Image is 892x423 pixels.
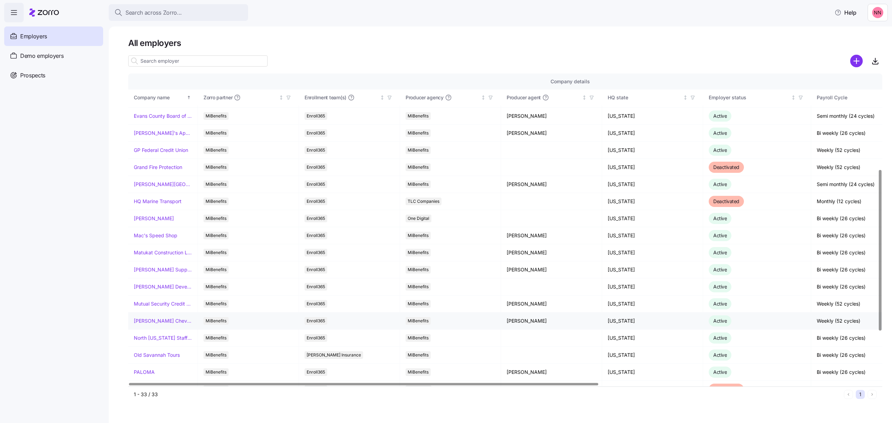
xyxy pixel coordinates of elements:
[602,108,703,125] td: [US_STATE]
[713,369,727,375] span: Active
[713,267,727,272] span: Active
[206,112,226,120] span: MiBenefits
[305,94,346,101] span: Enrollment team(s)
[501,244,602,261] td: [PERSON_NAME]
[307,232,325,239] span: Enroll365
[602,193,703,210] td: [US_STATE]
[602,125,703,142] td: [US_STATE]
[134,113,192,120] a: Evans County Board of Commissioners
[608,94,682,101] div: HQ state
[408,266,429,274] span: MiBenefits
[307,146,325,154] span: Enroll365
[582,95,587,100] div: Not sorted
[307,198,325,205] span: Enroll365
[683,95,688,100] div: Not sorted
[602,313,703,330] td: [US_STATE]
[307,112,325,120] span: Enroll365
[713,130,727,136] span: Active
[408,215,429,222] span: One Digital
[134,181,192,188] a: [PERSON_NAME][GEOGRAPHIC_DATA][DEMOGRAPHIC_DATA]
[299,90,400,106] th: Enrollment team(s)Not sorted
[501,227,602,244] td: [PERSON_NAME]
[856,390,865,399] button: 1
[206,129,226,137] span: MiBenefits
[206,317,226,325] span: MiBenefits
[408,163,429,171] span: MiBenefits
[501,261,602,278] td: [PERSON_NAME]
[20,71,45,80] span: Prospects
[134,334,192,341] a: North [US_STATE] Staffing
[408,129,429,137] span: MiBenefits
[408,180,429,188] span: MiBenefits
[128,55,268,67] input: Search employer
[713,284,727,290] span: Active
[408,232,429,239] span: MiBenefits
[501,313,602,330] td: [PERSON_NAME]
[20,32,47,41] span: Employers
[134,352,180,359] a: Old Savannah Tours
[835,8,856,17] span: Help
[134,249,192,256] a: Matukat Construction LLC
[703,90,811,106] th: Employer statusNot sorted
[507,94,541,101] span: Producer agent
[713,147,727,153] span: Active
[307,317,325,325] span: Enroll365
[134,369,155,376] a: PALOMA
[713,113,727,119] span: Active
[206,249,226,256] span: MiBenefits
[307,368,325,376] span: Enroll365
[408,249,429,256] span: MiBenefits
[602,295,703,313] td: [US_STATE]
[602,278,703,295] td: [US_STATE]
[400,90,501,106] th: Producer agencyNot sorted
[307,283,325,291] span: Enroll365
[713,335,727,341] span: Active
[206,266,226,274] span: MiBenefits
[206,146,226,154] span: MiBenefits
[128,38,882,48] h1: All employers
[279,95,284,100] div: Not sorted
[408,300,429,308] span: MiBenefits
[602,364,703,381] td: [US_STATE]
[134,94,185,101] div: Company name
[134,130,192,137] a: [PERSON_NAME]'s Appliance/[PERSON_NAME]'s Academy/Fluid Services
[501,176,602,193] td: [PERSON_NAME]
[134,147,188,154] a: GP Federal Credit Union
[713,249,727,255] span: Active
[186,95,191,100] div: Sorted ascending
[206,300,226,308] span: MiBenefits
[602,261,703,278] td: [US_STATE]
[128,90,198,106] th: Company nameSorted ascending
[713,181,727,187] span: Active
[602,210,703,227] td: [US_STATE]
[501,364,602,381] td: [PERSON_NAME]
[501,295,602,313] td: [PERSON_NAME]
[203,94,232,101] span: Zorro partner
[408,146,429,154] span: MiBenefits
[408,112,429,120] span: MiBenefits
[134,198,182,205] a: HQ Marine Transport
[844,390,853,399] button: Previous page
[713,301,727,307] span: Active
[481,95,486,100] div: Not sorted
[134,266,192,273] a: [PERSON_NAME] Supply Company
[4,46,103,66] a: Demo employers
[406,94,444,101] span: Producer agency
[307,334,325,342] span: Enroll365
[125,8,182,17] span: Search across Zorro...
[602,90,703,106] th: HQ stateNot sorted
[602,330,703,347] td: [US_STATE]
[307,266,325,274] span: Enroll365
[4,26,103,46] a: Employers
[709,94,790,101] div: Employer status
[134,283,192,290] a: [PERSON_NAME] Development Corporation
[408,351,429,359] span: MiBenefits
[713,198,739,204] span: Deactivated
[713,318,727,324] span: Active
[501,108,602,125] td: [PERSON_NAME]
[408,368,429,376] span: MiBenefits
[198,90,299,106] th: Zorro partnerNot sorted
[206,368,226,376] span: MiBenefits
[713,164,739,170] span: Deactivated
[408,334,429,342] span: MiBenefits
